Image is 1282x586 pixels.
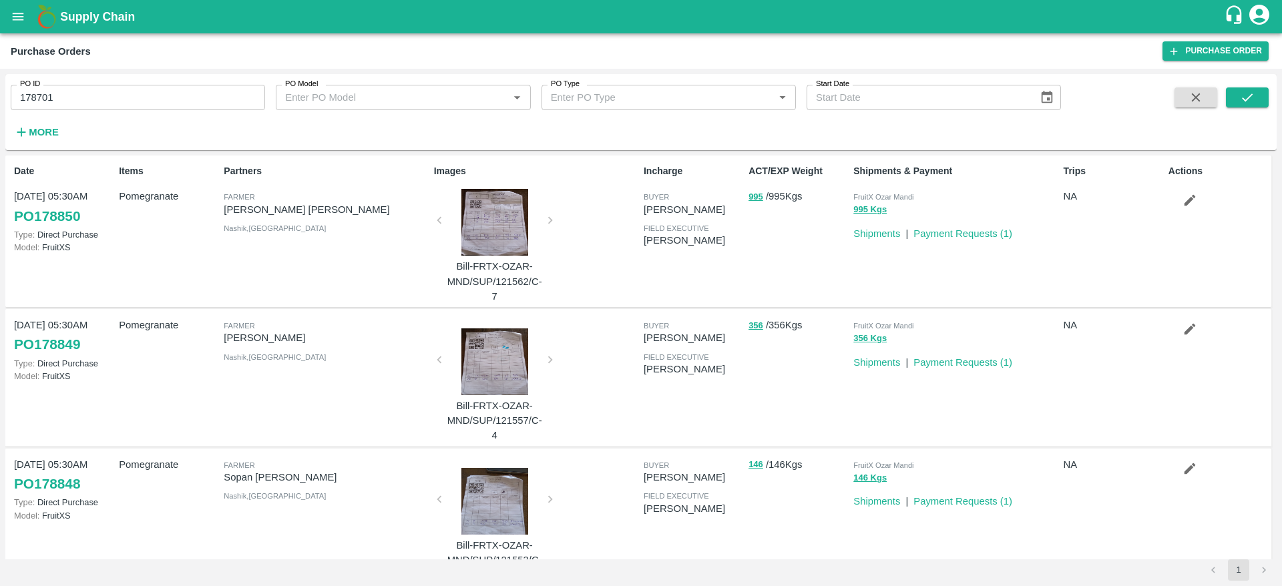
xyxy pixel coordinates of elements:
span: field executive [644,492,709,500]
span: Farmer [224,193,254,201]
b: Supply Chain [60,10,135,23]
span: Farmer [224,322,254,330]
div: customer-support [1224,5,1247,29]
div: Purchase Orders [11,43,91,60]
p: [DATE] 05:30AM [14,318,114,332]
span: Nashik , [GEOGRAPHIC_DATA] [224,492,326,500]
span: FruitX Ozar Mandi [853,322,913,330]
span: FruitX Ozar Mandi [853,193,913,201]
a: Payment Requests (1) [913,357,1012,368]
label: PO Model [285,79,318,89]
button: 356 Kgs [853,331,887,346]
p: Items [119,164,218,178]
span: Nashik , [GEOGRAPHIC_DATA] [224,224,326,232]
div: | [900,489,908,509]
p: / 356 Kgs [749,318,848,333]
p: Partners [224,164,428,178]
img: logo [33,3,60,30]
a: Shipments [853,228,900,239]
p: Incharge [644,164,743,178]
button: Open [508,89,525,106]
input: Enter PO Model [280,89,487,106]
span: field executive [644,224,709,232]
p: [DATE] 05:30AM [14,189,114,204]
p: [PERSON_NAME] [644,362,743,376]
p: [PERSON_NAME] [644,233,743,248]
button: 146 Kgs [853,471,887,486]
p: FruitXS [14,509,114,522]
span: Type: [14,358,35,368]
button: Choose date [1034,85,1060,110]
a: Shipments [853,357,900,368]
p: ACT/EXP Weight [749,164,848,178]
span: FruitX Ozar Mandi [853,461,913,469]
p: Trips [1064,164,1163,178]
input: Enter PO Type [546,89,753,106]
span: Type: [14,230,35,240]
p: Pomegranate [119,457,218,472]
p: [PERSON_NAME] [644,202,743,217]
a: Shipments [853,496,900,507]
span: Type: [14,497,35,507]
button: 146 [749,457,763,473]
p: [PERSON_NAME] [644,330,743,345]
label: PO ID [20,79,40,89]
p: Bill-FRTX-OZAR-MND/SUP/121557/C-4 [445,398,545,443]
p: Actions [1168,164,1268,178]
a: Payment Requests (1) [913,496,1012,507]
nav: pagination navigation [1201,559,1277,581]
p: [PERSON_NAME] [PERSON_NAME] [224,202,428,217]
p: Direct Purchase [14,228,114,241]
a: PO178849 [14,332,80,356]
button: page 1 [1228,559,1249,581]
p: Direct Purchase [14,496,114,509]
p: Bill-FRTX-OZAR-MND/SUP/121562/C-7 [445,259,545,304]
p: Direct Purchase [14,357,114,370]
span: Model: [14,511,39,521]
span: buyer [644,322,669,330]
input: Enter PO ID [11,85,265,110]
button: 995 Kgs [853,202,887,218]
div: | [900,221,908,241]
strong: More [29,127,59,137]
span: buyer [644,193,669,201]
span: Model: [14,371,39,381]
a: Payment Requests (1) [913,228,1012,239]
p: [DATE] 05:30AM [14,457,114,472]
label: Start Date [816,79,849,89]
a: Supply Chain [60,7,1224,26]
p: / 995 Kgs [749,189,848,204]
span: buyer [644,461,669,469]
button: open drawer [3,1,33,32]
label: PO Type [551,79,580,89]
button: Open [774,89,791,106]
p: [PERSON_NAME] [224,330,428,345]
button: 356 [749,318,763,334]
p: Date [14,164,114,178]
button: 995 [749,190,763,205]
p: Bill-FRTX-OZAR-MND/SUP/121553/C-2 [445,538,545,583]
div: | [900,350,908,370]
a: PO178850 [14,204,80,228]
a: PO178848 [14,472,80,496]
span: Farmer [224,461,254,469]
p: Pomegranate [119,189,218,204]
span: Model: [14,242,39,252]
p: Sopan [PERSON_NAME] [224,470,428,485]
button: More [11,121,62,143]
p: NA [1064,189,1163,204]
p: NA [1064,318,1163,332]
p: Pomegranate [119,318,218,332]
span: Nashik , [GEOGRAPHIC_DATA] [224,353,326,361]
p: / 146 Kgs [749,457,848,473]
p: FruitXS [14,241,114,254]
span: field executive [644,353,709,361]
p: [PERSON_NAME] [644,470,743,485]
input: Start Date [807,85,1029,110]
p: NA [1064,457,1163,472]
a: Purchase Order [1162,41,1269,61]
div: account of current user [1247,3,1271,31]
p: Shipments & Payment [853,164,1058,178]
p: FruitXS [14,370,114,382]
p: [PERSON_NAME] [644,501,743,516]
